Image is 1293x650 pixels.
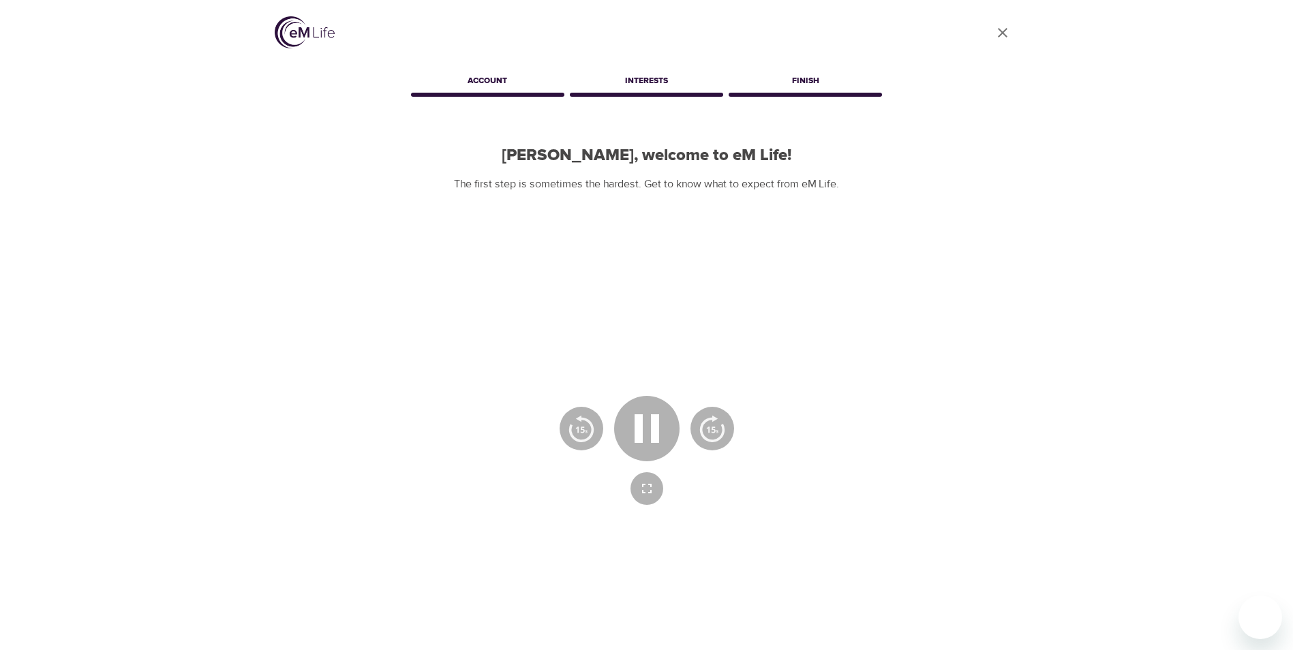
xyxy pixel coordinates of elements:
[568,415,595,442] img: 15s_prev.svg
[1238,595,1282,639] iframe: Button to launch messaging window
[275,16,335,48] img: logo
[699,415,726,442] img: 15s_next.svg
[986,16,1019,49] a: close
[275,146,1019,166] h2: [PERSON_NAME], welcome to eM Life!
[275,176,1019,192] p: The first step is sometimes the hardest. Get to know what to expect from eM Life.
